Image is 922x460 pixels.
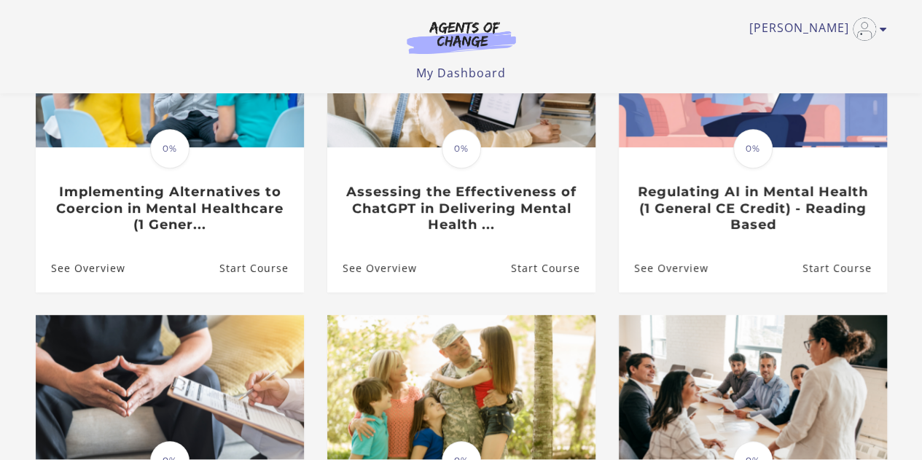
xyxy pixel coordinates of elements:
[619,244,708,292] a: Regulating AI in Mental Health (1 General CE Credit) - Reading Based: See Overview
[733,129,773,168] span: 0%
[634,184,871,233] h3: Regulating AI in Mental Health (1 General CE Credit) - Reading Based
[391,20,531,54] img: Agents of Change Logo
[510,244,595,292] a: Assessing the Effectiveness of ChatGPT in Delivering Mental Health ...: Resume Course
[51,184,288,233] h3: Implementing Alternatives to Coercion in Mental Healthcare (1 Gener...
[416,65,506,81] a: My Dashboard
[36,244,125,292] a: Implementing Alternatives to Coercion in Mental Healthcare (1 Gener...: See Overview
[442,129,481,168] span: 0%
[749,17,880,41] a: Toggle menu
[150,129,190,168] span: 0%
[802,244,886,292] a: Regulating AI in Mental Health (1 General CE Credit) - Reading Based: Resume Course
[327,244,417,292] a: Assessing the Effectiveness of ChatGPT in Delivering Mental Health ...: See Overview
[343,184,579,233] h3: Assessing the Effectiveness of ChatGPT in Delivering Mental Health ...
[219,244,303,292] a: Implementing Alternatives to Coercion in Mental Healthcare (1 Gener...: Resume Course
